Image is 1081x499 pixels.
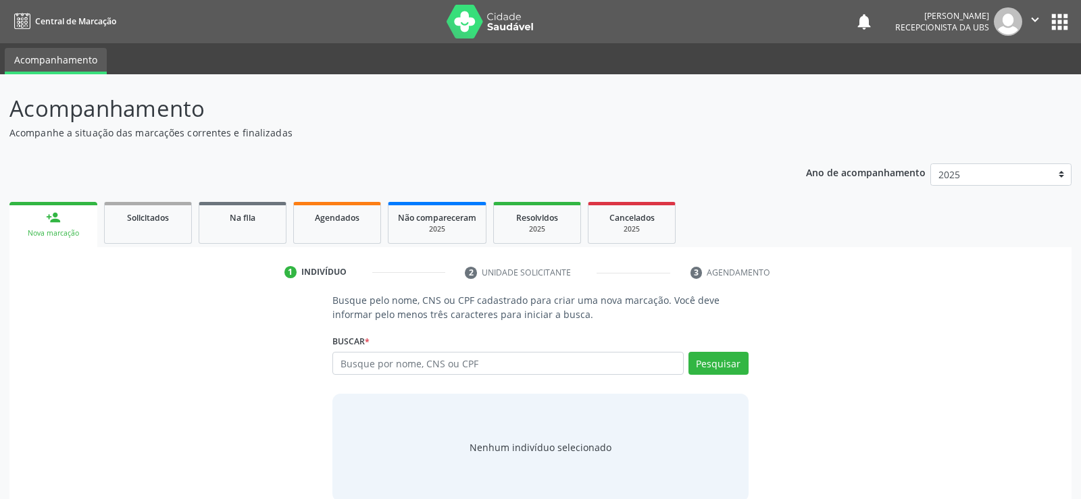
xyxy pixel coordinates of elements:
div: 2025 [503,224,571,234]
p: Ano de acompanhamento [806,163,926,180]
a: Acompanhamento [5,48,107,74]
div: 1 [284,266,297,278]
div: person_add [46,210,61,225]
label: Buscar [332,331,370,352]
p: Busque pelo nome, CNS ou CPF cadastrado para criar uma nova marcação. Você deve informar pelo men... [332,293,748,321]
span: Na fila [230,212,255,224]
span: Recepcionista da UBS [895,22,989,33]
div: Nenhum indivíduo selecionado [470,440,611,454]
span: Resolvidos [516,212,558,224]
span: Central de Marcação [35,16,116,27]
i:  [1028,12,1042,27]
span: Agendados [315,212,359,224]
button: apps [1048,10,1072,34]
div: Indivíduo [301,266,347,278]
input: Busque por nome, CNS ou CPF [332,352,683,375]
p: Acompanhe a situação das marcações correntes e finalizadas [9,126,753,140]
img: img [994,7,1022,36]
button:  [1022,7,1048,36]
span: Não compareceram [398,212,476,224]
a: Central de Marcação [9,10,116,32]
span: Solicitados [127,212,169,224]
button: notifications [855,12,874,31]
span: Cancelados [609,212,655,224]
button: Pesquisar [688,352,749,375]
div: 2025 [398,224,476,234]
p: Acompanhamento [9,92,753,126]
div: [PERSON_NAME] [895,10,989,22]
div: Nova marcação [19,228,88,238]
div: 2025 [598,224,665,234]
